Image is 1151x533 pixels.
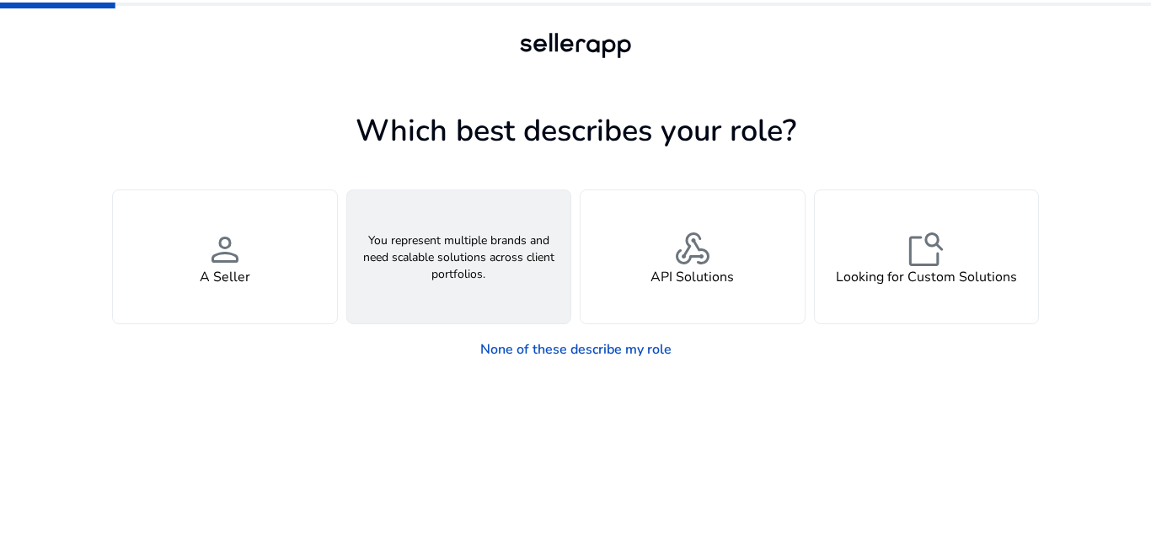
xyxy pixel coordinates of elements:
[814,189,1040,324] button: feature_searchLooking for Custom Solutions
[205,229,245,269] span: person
[836,269,1017,285] h4: Looking for Custom Solutions
[112,113,1039,149] h1: Which best describes your role?
[112,189,338,324] button: personA Seller
[672,229,713,269] span: webhook
[346,189,572,324] button: You represent multiple brands and need scalable solutions across client portfolios.
[580,189,806,324] button: webhookAPI Solutions
[200,269,250,285] h4: A Seller
[906,229,946,269] span: feature_search
[650,269,734,285] h4: API Solutions
[467,333,685,366] a: None of these describe my role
